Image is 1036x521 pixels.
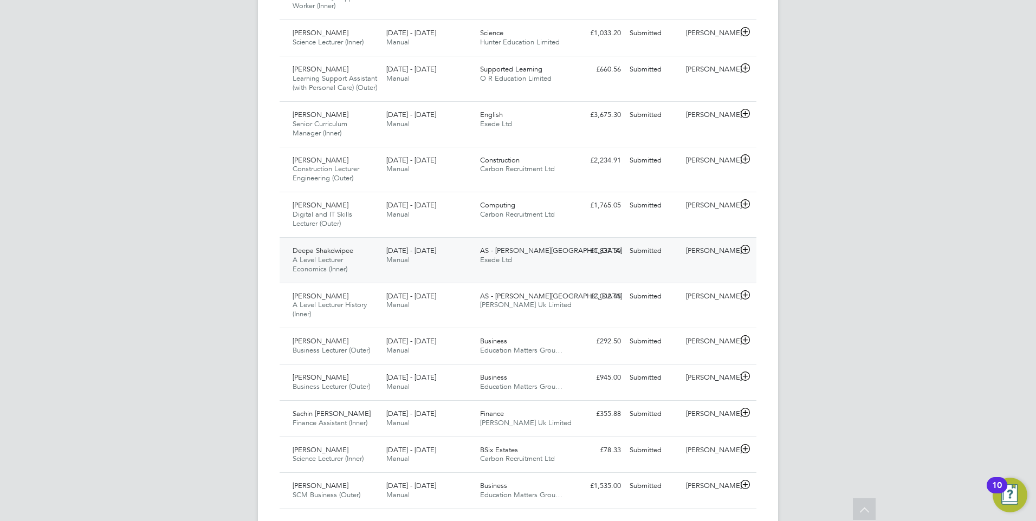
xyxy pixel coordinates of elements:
[480,291,622,301] span: AS - [PERSON_NAME][GEOGRAPHIC_DATA]
[293,291,348,301] span: [PERSON_NAME]
[480,445,518,454] span: BSix Estates
[386,119,410,128] span: Manual
[480,246,622,255] span: AS - [PERSON_NAME][GEOGRAPHIC_DATA]
[625,288,682,305] div: Submitted
[569,333,625,350] div: £292.50
[625,333,682,350] div: Submitted
[293,210,352,228] span: Digital and IT Skills Lecturer (Outer)
[293,246,353,255] span: Deepa Shakdwipee
[480,418,572,427] span: [PERSON_NAME] Uk Limited
[386,210,410,219] span: Manual
[293,64,348,74] span: [PERSON_NAME]
[625,405,682,423] div: Submitted
[682,106,738,124] div: [PERSON_NAME]
[569,477,625,495] div: £1,535.00
[480,490,562,499] span: Education Matters Grou…
[386,37,410,47] span: Manual
[386,418,410,427] span: Manual
[293,409,371,418] span: Sachin [PERSON_NAME]
[992,485,1002,499] div: 10
[293,445,348,454] span: [PERSON_NAME]
[293,346,370,355] span: Business Lecturer (Outer)
[625,152,682,170] div: Submitted
[682,369,738,387] div: [PERSON_NAME]
[293,373,348,382] span: [PERSON_NAME]
[293,119,347,138] span: Senior Curriculum Manager (Inner)
[293,490,360,499] span: SCM Business (Outer)
[480,454,555,463] span: Carbon Recruitment Ltd
[569,24,625,42] div: £1,033.20
[480,481,507,490] span: Business
[386,110,436,119] span: [DATE] - [DATE]
[480,210,555,219] span: Carbon Recruitment Ltd
[386,164,410,173] span: Manual
[682,61,738,79] div: [PERSON_NAME]
[569,288,625,305] div: £2,042.48
[480,37,560,47] span: Hunter Education Limited
[480,336,507,346] span: Business
[569,242,625,260] div: £1,837.50
[569,197,625,214] div: £1,765.05
[386,409,436,418] span: [DATE] - [DATE]
[682,242,738,260] div: [PERSON_NAME]
[682,441,738,459] div: [PERSON_NAME]
[386,300,410,309] span: Manual
[569,369,625,387] div: £945.00
[569,106,625,124] div: £3,675.30
[480,300,572,309] span: [PERSON_NAME] Uk Limited
[386,74,410,83] span: Manual
[480,110,503,119] span: English
[293,255,347,273] span: A Level Lecturer Economics (Inner)
[293,164,359,183] span: Construction Lecturer Engineering (Outer)
[386,155,436,165] span: [DATE] - [DATE]
[480,255,512,264] span: Exede Ltd
[293,37,364,47] span: Science Lecturer (Inner)
[480,373,507,382] span: Business
[293,481,348,490] span: [PERSON_NAME]
[682,333,738,350] div: [PERSON_NAME]
[625,61,682,79] div: Submitted
[293,300,367,318] span: A Level Lecturer History (Inner)
[293,28,348,37] span: [PERSON_NAME]
[386,445,436,454] span: [DATE] - [DATE]
[569,441,625,459] div: £78.33
[480,28,503,37] span: Science
[386,346,410,355] span: Manual
[682,477,738,495] div: [PERSON_NAME]
[569,152,625,170] div: £2,234.91
[569,405,625,423] div: £355.88
[386,64,436,74] span: [DATE] - [DATE]
[386,246,436,255] span: [DATE] - [DATE]
[386,481,436,490] span: [DATE] - [DATE]
[625,369,682,387] div: Submitted
[386,382,410,391] span: Manual
[480,74,552,83] span: O R Education Limited
[386,490,410,499] span: Manual
[682,152,738,170] div: [PERSON_NAME]
[682,288,738,305] div: [PERSON_NAME]
[480,155,520,165] span: Construction
[993,478,1027,512] button: Open Resource Center, 10 new notifications
[682,24,738,42] div: [PERSON_NAME]
[625,106,682,124] div: Submitted
[386,373,436,382] span: [DATE] - [DATE]
[293,200,348,210] span: [PERSON_NAME]
[480,64,542,74] span: Supported Learning
[480,119,512,128] span: Exede Ltd
[293,155,348,165] span: [PERSON_NAME]
[480,346,562,355] span: Education Matters Grou…
[625,242,682,260] div: Submitted
[293,74,377,92] span: Learning Support Assistant (with Personal Care) (Outer)
[625,24,682,42] div: Submitted
[293,382,370,391] span: Business Lecturer (Outer)
[386,200,436,210] span: [DATE] - [DATE]
[293,110,348,119] span: [PERSON_NAME]
[625,197,682,214] div: Submitted
[386,336,436,346] span: [DATE] - [DATE]
[569,61,625,79] div: £660.56
[293,336,348,346] span: [PERSON_NAME]
[625,477,682,495] div: Submitted
[386,255,410,264] span: Manual
[386,28,436,37] span: [DATE] - [DATE]
[386,454,410,463] span: Manual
